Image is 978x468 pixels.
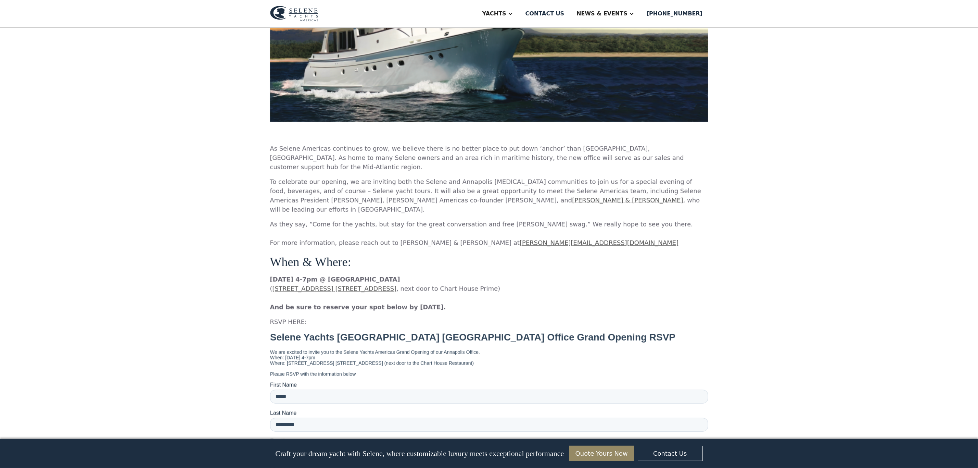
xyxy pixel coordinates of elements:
div: Contact us [525,10,564,18]
p: As they say, “Come for the yachts, but stay for the great conversation and free [PERSON_NAME] swa... [270,220,708,247]
p: As Selene Americas continues to grow, we believe there is no better place to put down ‘anchor’ th... [270,144,708,172]
a: [PERSON_NAME] & [PERSON_NAME] [572,197,683,204]
div: [PHONE_NUMBER] [647,10,702,18]
strong: And be sure to reserve your spot below by [DATE]. [270,304,446,311]
p: RSVP HERE: [270,317,708,327]
strong: [DATE] 4-7pm @ [GEOGRAPHIC_DATA] [270,276,400,283]
p: To celebrate our opening, we are inviting both the Selene and Annapolis [MEDICAL_DATA] communitie... [270,177,708,214]
h4: When & Where: [270,256,708,269]
p: Craft your dream yacht with Selene, where customizable luxury meets exceptional performance [275,449,564,458]
img: logo [270,6,318,22]
a: [PERSON_NAME][EMAIL_ADDRESS][DOMAIN_NAME] [520,239,678,246]
a: Quote Yours Now [569,446,634,461]
p: ( , next door to Chart House Prime) ‍ [270,275,708,312]
div: Yachts [482,10,506,18]
a: Contact Us [638,446,703,461]
div: News & EVENTS [576,10,627,18]
a: [STREET_ADDRESS] [STREET_ADDRESS] [272,285,397,292]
